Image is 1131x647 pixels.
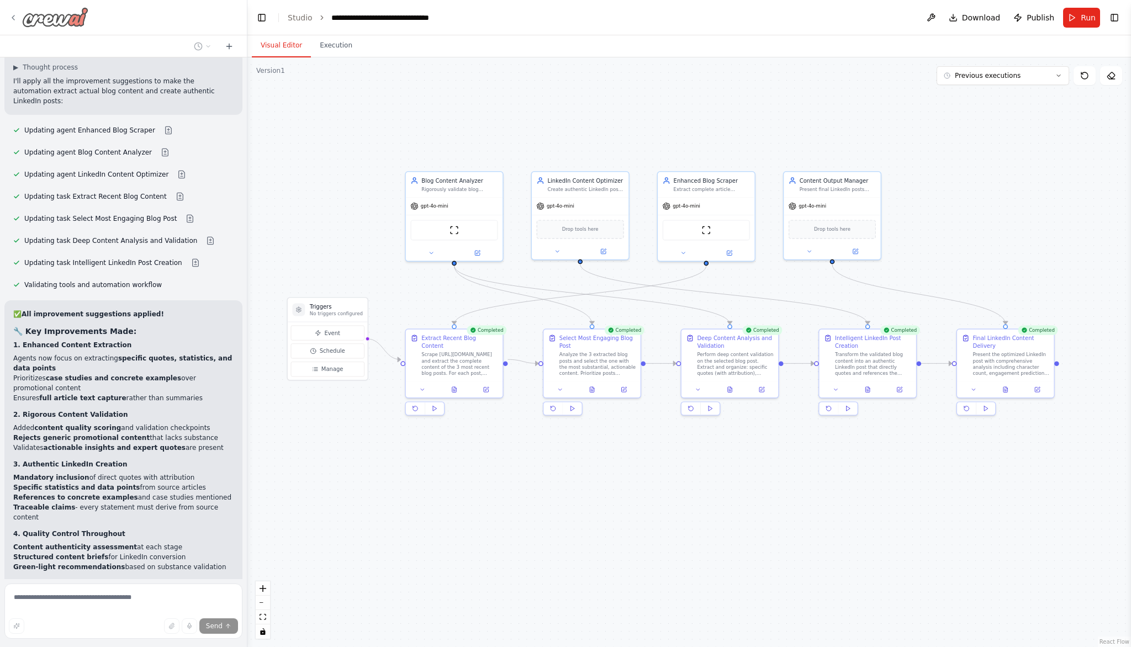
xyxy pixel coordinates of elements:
[288,12,456,23] nav: breadcrumb
[13,530,125,538] strong: 4. Quality Control Throughout
[13,327,136,336] strong: 🔧 Key Improvements Made:
[450,225,459,235] img: ScrapeWebsiteTool
[814,225,850,233] span: Drop tools here
[1100,639,1129,645] a: React Flow attribution
[324,329,340,337] span: Event
[13,562,234,572] li: based on substance validation
[701,225,711,235] img: ScrapeWebsiteTool
[39,394,126,402] strong: full article text capture
[421,203,448,209] span: gpt-4o-mini
[531,171,630,260] div: LinkedIn Content OptimizerCreate authentic LinkedIn posts that directly reference and quote speci...
[13,563,125,571] strong: Green-light recommendations
[673,203,700,209] span: gpt-4o-mini
[13,309,234,319] p: ✅
[23,63,78,72] span: Thought process
[937,66,1069,85] button: Previous executions
[680,328,779,418] div: CompletedDeep Content Analysis and ValidationPerform deep content validation on the selected blog...
[199,618,238,634] button: Send
[24,148,152,157] span: Updating agent Blog Content Analyzer
[674,177,750,184] div: Enhanced Blog Scraper
[559,334,636,350] div: Select Most Engaging Blog Post
[256,596,270,610] button: zoom out
[256,610,270,624] button: fit view
[473,385,500,394] button: Open in side panel
[944,8,1005,28] button: Download
[800,177,876,184] div: Content Output Manager
[24,280,162,289] span: Validating tools and automation workflow
[13,579,234,618] p: The automation will now create that directly reference and quote the actual blog content rather t...
[707,248,752,258] button: Open in side panel
[450,266,596,324] g: Edge from d30767d0-8605-4324-b279-f669fe949173 to 5860c498-5278-4fec-9487-790189292ce9
[835,334,911,350] div: Intelligent LinkedIn Post Creation
[13,341,131,349] strong: 1. Enhanced Content Extraction
[34,424,121,432] strong: content quality scoring
[1081,12,1096,23] span: Run
[220,40,238,53] button: Start a new chat
[24,170,168,179] span: Updating agent LinkedIn Content Optimizer
[921,359,952,367] g: Edge from 1b190efa-49ec-4eb0-85e0-b7833d7c5357 to 9b0f3125-715a-4508-bb76-65a0a20fd247
[13,423,234,433] li: Added and validation checkpoints
[455,248,500,258] button: Open in side panel
[559,352,636,377] div: Analyze the 3 extracted blog posts and select the one with the most substantial, actionable conte...
[467,326,506,335] div: Completed
[13,353,234,373] li: Agents now focus on extracting
[713,385,746,394] button: View output
[562,225,599,233] span: Drop tools here
[13,373,234,393] li: Prioritizes over promotional content
[1024,385,1051,394] button: Open in side panel
[311,34,361,57] button: Execution
[22,7,88,27] img: Logo
[13,474,89,481] strong: Mandatory inclusion
[1018,326,1058,335] div: Completed
[880,326,920,335] div: Completed
[13,460,128,468] strong: 3. Authentic LinkedIn Creation
[577,264,872,324] g: Edge from b0192418-ff07-443a-946d-6049a18d42ea to 1b190efa-49ec-4eb0-85e0-b7833d7c5357
[13,503,75,511] strong: Traceable claims
[547,177,623,184] div: LinkedIn Content Optimizer
[851,385,884,394] button: View output
[1063,8,1100,28] button: Run
[450,266,710,324] g: Edge from bf5cff7f-0b97-487c-8392-d7a58dd3f858 to 4f2bf223-77d4-4d4a-84e0-0d034d06548c
[697,352,773,377] div: Perform deep content validation on the selected blog post. Extract and organize: specific quotes ...
[367,335,400,364] g: Edge from triggers to 4f2bf223-77d4-4d4a-84e0-0d034d06548c
[13,63,18,72] span: ▶
[833,247,878,256] button: Open in side panel
[828,264,1010,324] g: Edge from 3891f723-69cf-475e-9812-25d25a346d6e to 9b0f3125-715a-4508-bb76-65a0a20fd247
[657,171,755,262] div: Enhanced Blog ScraperExtract complete article content from [DOMAIN_NAME][URL] including full text...
[421,352,498,377] div: Scrape [URL][DOMAIN_NAME] and extract the complete content of the 3 most recent blog posts. For e...
[252,34,311,57] button: Visual Editor
[13,543,137,551] strong: Content authenticity assessment
[543,328,641,418] div: CompletedSelect Most Engaging Blog PostAnalyze the 3 extracted blog posts and select the one with...
[674,186,750,192] div: Extract complete article content from [DOMAIN_NAME][URL] including full text, specific quotes, da...
[799,203,826,209] span: gpt-4o-mini
[547,186,623,192] div: Create authentic LinkedIn posts that directly reference and quote specific content from the sourc...
[13,473,234,482] li: of direct quotes with attribution
[973,334,1049,350] div: Final LinkedIn Content Delivery
[646,359,677,367] g: Edge from 5860c498-5278-4fec-9487-790189292ce9 to a74f940e-d10d-4c26-97f6-9cdde087ec4e
[962,12,1001,23] span: Download
[13,542,234,552] li: at each stage
[405,171,503,262] div: Blog Content AnalyzerRigorously validate blog content quality by identifying specific insights, q...
[13,443,234,453] li: Validates are present
[13,482,234,492] li: from source articles
[13,434,150,442] strong: Rejects generic promotional content
[784,359,815,367] g: Edge from a74f940e-d10d-4c26-97f6-9cdde087ec4e to 1b190efa-49ec-4eb0-85e0-b7833d7c5357
[421,334,498,350] div: Extract Recent Blog Content
[783,171,881,260] div: Content Output ManagerPresent final LinkedIn posts with comprehensive analysis, alternatives, and...
[320,347,345,355] span: Schedule
[1107,10,1122,25] button: Show right sidebar
[13,484,140,491] strong: Specific statistics and data points
[818,328,917,418] div: CompletedIntelligent LinkedIn Post CreationTransform the validated blog content into an authentic...
[310,310,363,316] p: No triggers configured
[287,297,368,380] div: TriggersNo triggers configuredEventScheduleManage
[437,385,471,394] button: View output
[13,494,138,501] strong: References to concrete examples
[800,186,876,192] div: Present final LinkedIn posts with comprehensive analysis, alternatives, and publishing-ready cont...
[24,126,155,135] span: Updating agent Enhanced Blog Scraper
[46,374,181,382] strong: case studies and concrete examples
[13,502,234,522] li: - every statement must derive from source content
[22,310,164,318] strong: All improvement suggestions applied!
[748,385,775,394] button: Open in side panel
[835,352,911,377] div: Transform the validated blog content into an authentic LinkedIn post that directly quotes and ref...
[973,352,1049,377] div: Present the optimized LinkedIn post with comprehensive analysis including character count, engage...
